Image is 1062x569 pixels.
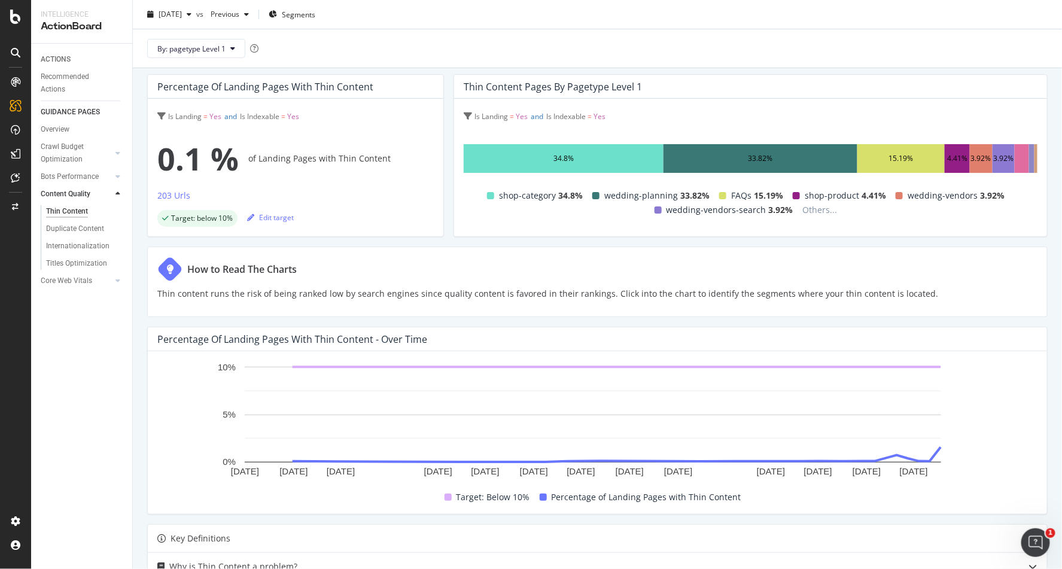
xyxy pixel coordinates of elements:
[616,467,644,477] text: [DATE]
[218,362,236,372] text: 10%
[41,188,112,200] a: Content Quality
[971,151,991,166] div: 3.92%
[240,111,279,121] span: Is Indexable
[41,123,124,136] a: Overview
[947,151,967,166] div: 4.41%
[664,467,692,477] text: [DATE]
[41,171,99,183] div: Bots Performance
[754,188,783,203] span: 15.19%
[41,53,124,66] a: ACTIONS
[553,151,574,166] div: 34.8%
[171,531,230,546] div: Key Definitions
[889,151,914,166] div: 15.19%
[142,5,196,24] button: [DATE]
[862,188,886,203] span: 4.41%
[168,111,202,121] span: Is Landing
[157,135,239,182] span: 0.1 %
[247,212,294,223] div: Edit target
[171,215,233,222] span: Target: below 10%
[41,71,124,96] a: Recommended Actions
[588,111,592,121] span: =
[900,467,928,477] text: [DATE]
[46,240,109,252] div: Internationalization
[287,111,299,121] span: Yes
[731,188,751,203] span: FAQs
[41,71,112,96] div: Recommended Actions
[680,188,710,203] span: 33.82%
[282,9,315,19] span: Segments
[853,467,881,477] text: [DATE]
[531,111,543,121] span: and
[223,410,236,420] text: 5%
[798,203,842,217] span: Others...
[471,467,499,477] text: [DATE]
[748,151,773,166] div: 33.82%
[41,106,100,118] div: GUIDANCE PAGES
[147,39,245,58] button: By: pagetype Level 1
[203,111,208,121] span: =
[980,188,1005,203] span: 3.92%
[206,5,254,24] button: Previous
[805,188,859,203] span: shop-product
[41,10,123,20] div: Intelligence
[327,467,355,477] text: [DATE]
[187,262,297,276] div: How to Read The Charts
[424,467,452,477] text: [DATE]
[46,257,124,270] a: Titles Optimization
[41,275,92,287] div: Core Web Vitals
[41,123,69,136] div: Overview
[41,53,71,66] div: ACTIONS
[464,81,642,93] div: Thin Content Pages by pagetype Level 1
[196,9,206,19] span: vs
[594,111,605,121] span: Yes
[157,135,434,182] div: of Landing Pages with Thin Content
[499,188,556,203] span: shop-category
[157,287,938,301] p: Thin content runs the risk of being ranked low by search engines since quality content is favored...
[279,467,308,477] text: [DATE]
[157,81,373,93] div: Percentage of Landing Pages with Thin Content
[157,188,190,208] button: 203 Urls
[157,361,1028,480] svg: A chart.
[157,43,226,53] span: By: pagetype Level 1
[804,467,832,477] text: [DATE]
[46,205,88,218] div: Thin Content
[41,171,112,183] a: Bots Performance
[41,275,112,287] a: Core Web Vitals
[209,111,221,121] span: Yes
[159,9,182,19] span: 2025 Jul. 25th
[558,188,583,203] span: 34.8%
[908,188,978,203] span: wedding-vendors
[474,111,508,121] span: Is Landing
[223,457,236,467] text: 0%
[46,223,124,235] a: Duplicate Content
[157,190,190,202] div: 203 Urls
[457,490,530,504] span: Target: Below 10%
[520,467,548,477] text: [DATE]
[157,210,238,227] div: success label
[206,9,239,19] span: Previous
[516,111,528,121] span: Yes
[667,203,766,217] span: wedding-vendors-search
[247,208,294,227] button: Edit target
[157,333,427,345] div: Percentage of Landing Pages with Thin Content - Over Time
[46,223,104,235] div: Duplicate Content
[46,205,124,218] a: Thin Content
[46,257,107,270] div: Titles Optimization
[41,20,123,34] div: ActionBoard
[231,467,259,477] text: [DATE]
[1021,528,1050,557] iframe: Intercom live chat
[41,188,90,200] div: Content Quality
[281,111,285,121] span: =
[567,467,595,477] text: [DATE]
[46,240,124,252] a: Internationalization
[1046,528,1055,538] span: 1
[41,141,112,166] a: Crawl Budget Optimization
[224,111,237,121] span: and
[552,490,741,504] span: Percentage of Landing Pages with Thin Content
[264,5,320,24] button: Segments
[41,106,124,118] a: GUIDANCE PAGES
[769,203,793,217] span: 3.92%
[510,111,514,121] span: =
[757,467,785,477] text: [DATE]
